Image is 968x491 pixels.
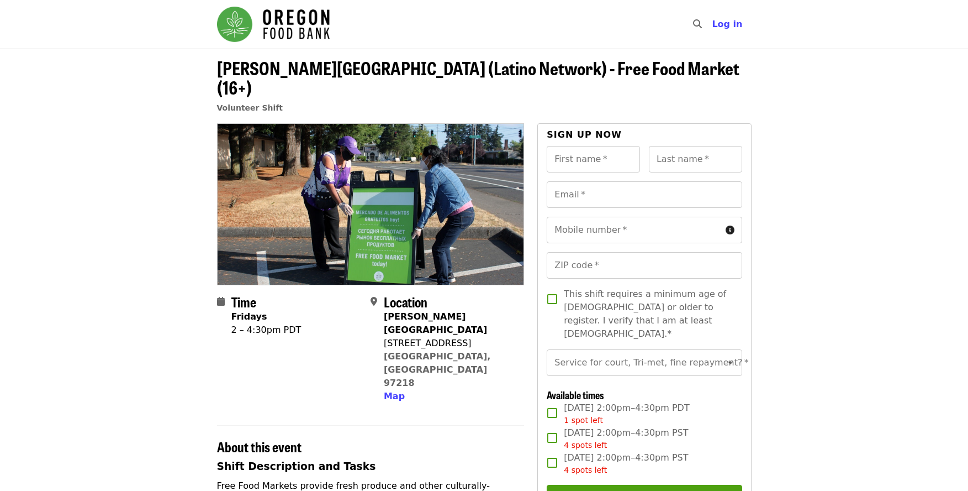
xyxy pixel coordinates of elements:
span: [DATE] 2:00pm–4:30pm PST [564,426,688,451]
img: Rigler Elementary School (Latino Network) - Free Food Market (16+) organized by Oregon Food Bank [218,124,524,284]
input: Last name [649,146,742,173]
span: Available times [547,388,604,402]
a: [GEOGRAPHIC_DATA], [GEOGRAPHIC_DATA] 97218 [384,351,491,388]
div: [STREET_ADDRESS] [384,337,515,350]
input: First name [547,146,640,173]
i: circle-info icon [726,225,734,236]
span: Time [231,292,256,311]
i: calendar icon [217,296,225,307]
span: [DATE] 2:00pm–4:30pm PST [564,451,688,476]
span: About this event [217,437,301,456]
input: Email [547,181,742,208]
i: search icon [693,19,702,29]
span: Location [384,292,427,311]
input: Search [708,11,717,38]
span: 1 spot left [564,416,603,425]
span: 4 spots left [564,466,607,474]
button: Log in [703,13,751,35]
span: [DATE] 2:00pm–4:30pm PDT [564,401,689,426]
strong: [PERSON_NAME][GEOGRAPHIC_DATA] [384,311,487,335]
input: ZIP code [547,252,742,279]
button: Map [384,390,405,403]
a: Volunteer Shift [217,103,283,112]
span: Sign up now [547,129,622,140]
span: This shift requires a minimum age of [DEMOGRAPHIC_DATA] or older to register. I verify that I am ... [564,288,733,341]
span: Map [384,391,405,401]
strong: Fridays [231,311,267,322]
input: Mobile number [547,217,721,243]
h3: Shift Description and Tasks [217,459,525,474]
img: Oregon Food Bank - Home [217,7,330,42]
button: Open [723,355,738,370]
div: 2 – 4:30pm PDT [231,323,301,337]
span: 4 spots left [564,441,607,450]
i: map-marker-alt icon [371,296,377,307]
span: [PERSON_NAME][GEOGRAPHIC_DATA] (Latino Network) - Free Food Market (16+) [217,55,739,100]
span: Log in [712,19,742,29]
